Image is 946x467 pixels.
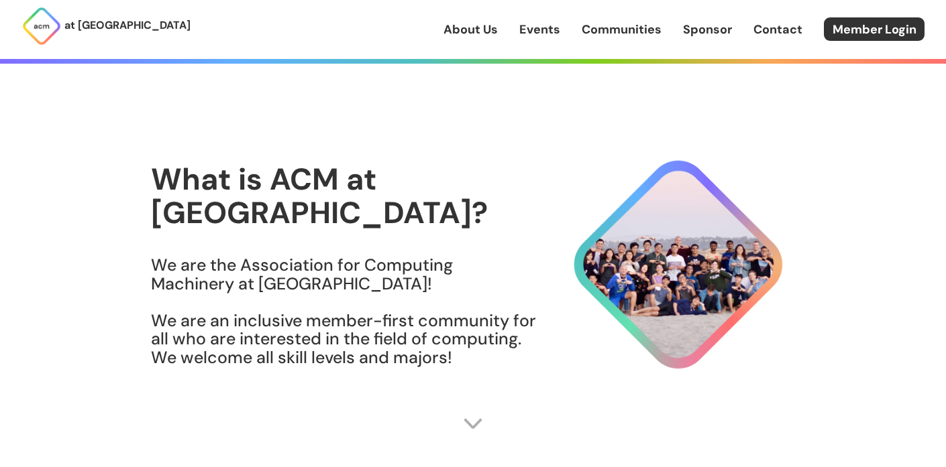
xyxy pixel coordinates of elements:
a: Communities [582,21,662,38]
p: at [GEOGRAPHIC_DATA] [64,17,191,34]
img: ACM Logo [21,6,62,46]
img: Scroll Arrow [463,413,483,433]
a: Sponsor [683,21,732,38]
h1: What is ACM at [GEOGRAPHIC_DATA]? [151,163,537,229]
h3: We are the Association for Computing Machinery at [GEOGRAPHIC_DATA]! We are an inclusive member-f... [151,256,537,366]
a: Events [519,21,560,38]
img: About Hero Image [537,148,795,381]
a: Contact [753,21,802,38]
a: at [GEOGRAPHIC_DATA] [21,6,191,46]
a: Member Login [824,17,925,41]
a: About Us [443,21,498,38]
